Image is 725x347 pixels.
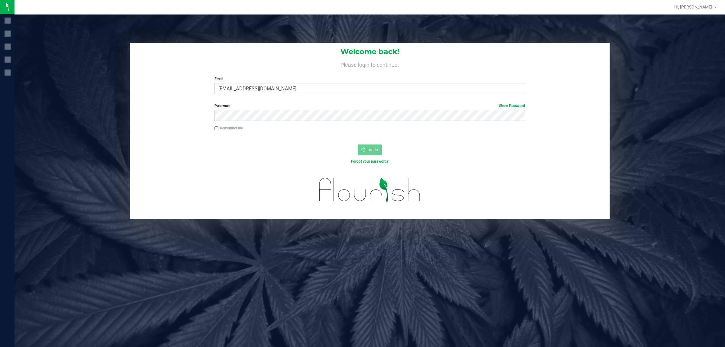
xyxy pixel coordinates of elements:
[351,159,388,164] a: Forgot your password?
[130,60,610,68] h4: Please login to continue.
[130,48,610,56] h1: Welcome back!
[214,125,243,131] label: Remember me
[366,147,378,152] span: Log In
[358,144,382,155] button: Log In
[310,170,430,209] img: flourish_logo.svg
[214,104,230,108] span: Password
[674,5,714,9] span: Hi, [PERSON_NAME]!
[214,126,219,131] input: Remember me
[214,76,525,82] label: Email
[499,104,525,108] a: Show Password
